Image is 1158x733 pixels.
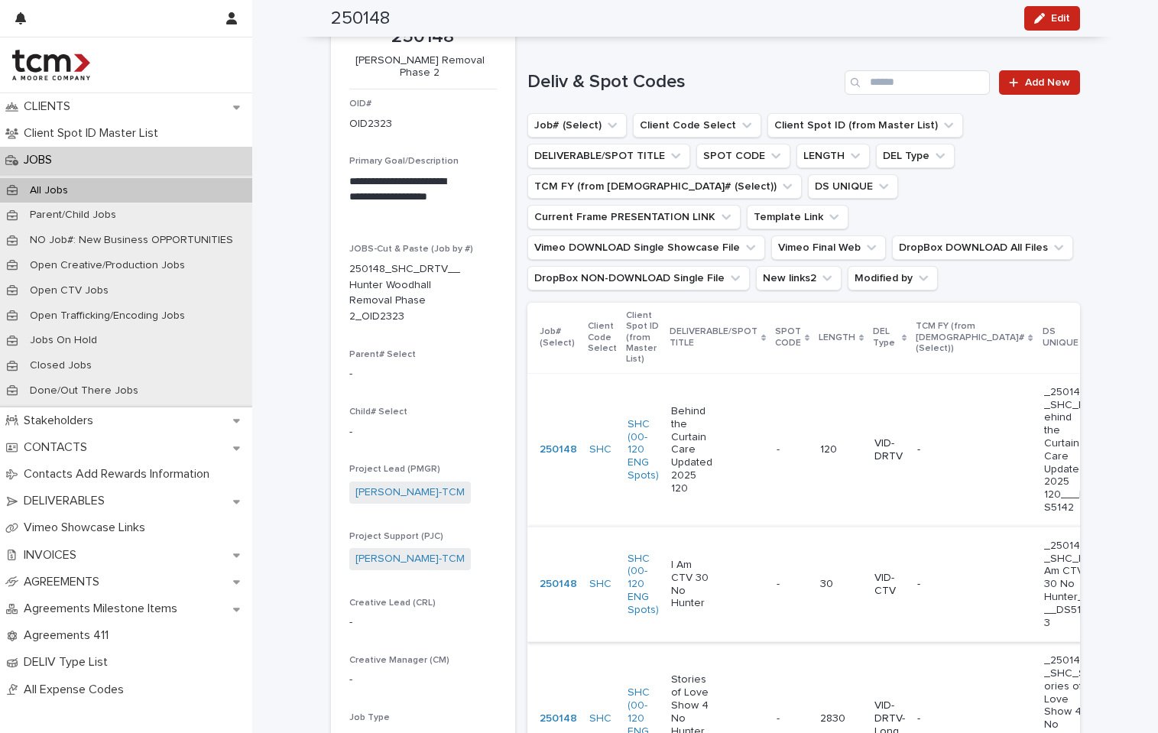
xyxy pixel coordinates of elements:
[18,184,80,197] p: All Jobs
[18,209,128,222] p: Parent/Child Jobs
[18,384,151,397] p: Done/Out There Jobs
[671,405,716,495] p: Behind the Curtain Care Updated 2025 120
[540,712,577,725] a: 250148
[874,437,905,463] p: VID-DRTV
[820,578,862,591] p: 30
[355,551,465,567] a: [PERSON_NAME]-TCM
[349,350,416,359] span: Parent# Select
[18,414,105,428] p: Stakeholders
[527,144,690,168] button: DELIVERABLE/SPOT TITLE
[18,99,83,114] p: CLIENTS
[771,235,886,260] button: Vimeo Final Web
[331,8,390,30] h2: 250148
[819,329,855,346] p: LENGTH
[349,598,436,608] span: Creative Lead (CRL)
[808,174,898,199] button: DS UNIQUE
[1043,323,1082,352] p: DS UNIQUE
[18,153,64,167] p: JOBS
[349,26,497,48] p: 250148
[588,318,617,357] p: Client Code Select
[767,113,963,138] button: Client Spot ID (from Master List)
[633,113,761,138] button: Client Code Select
[18,655,120,670] p: DELIV Type List
[848,266,938,290] button: Modified by
[349,157,459,166] span: Primary Goal/Description
[540,578,577,591] a: 250148
[527,174,802,199] button: TCM FY (from Job# (Select))
[18,334,109,347] p: Jobs On Hold
[845,70,990,95] input: Search
[18,440,99,455] p: CONTACTS
[349,656,449,665] span: Creative Manager (CM)
[349,713,390,722] span: Job Type
[1044,540,1089,630] p: _250148_SHC_I Am CTV 30 No Hunter___DS5143
[18,284,121,297] p: Open CTV Jobs
[18,359,104,372] p: Closed Jobs
[349,465,440,474] span: Project Lead (PMGR)
[589,578,611,591] a: SHC
[18,234,245,247] p: NO Job#: New Business OPPORTUNITIES
[628,553,659,617] a: SHC (00-120 ENG Spots)
[349,116,392,132] p: OID2323
[1025,77,1070,88] span: Add New
[626,307,660,368] p: Client Spot ID (from Master List)
[349,261,460,325] p: 250148_SHC_DRTV__Hunter Woodhall Removal Phase 2_OID2323
[777,440,783,456] p: -
[820,712,862,725] p: 2830
[349,54,491,80] p: [PERSON_NAME] Removal Phase 2
[589,443,611,456] a: SHC
[775,323,801,352] p: SPOT CODE
[12,50,90,80] img: 4hMmSqQkux38exxPVZHQ
[892,235,1073,260] button: DropBox DOWNLOAD All Files
[917,712,962,725] p: -
[917,578,962,591] p: -
[917,443,962,456] p: -
[18,467,222,482] p: Contacts Add Rewards Information
[349,672,497,688] p: -
[355,485,465,501] a: [PERSON_NAME]-TCM
[349,532,443,541] span: Project Support (PJC)
[916,318,1024,357] p: TCM FY (from [DEMOGRAPHIC_DATA]# (Select))
[756,266,842,290] button: New links2
[527,235,765,260] button: Vimeo DOWNLOAD Single Showcase File
[527,205,741,229] button: Current Frame PRESENTATION LINK
[18,602,190,616] p: Agreements Milestone Items
[589,712,611,725] a: SHC
[540,443,577,456] a: 250148
[796,144,870,168] button: LENGTH
[1051,13,1070,24] span: Edit
[671,559,716,610] p: I Am CTV 30 No Hunter
[777,709,783,725] p: -
[18,628,121,643] p: Agreements 411
[18,683,136,697] p: All Expense Codes
[349,366,497,382] p: -
[820,443,862,456] p: 120
[349,407,407,417] span: Child# Select
[18,575,112,589] p: AGREEMENTS
[527,113,627,138] button: Job# (Select)
[349,424,497,440] p: -
[349,245,473,254] span: JOBS-Cut & Paste (Job by #)
[349,99,371,109] span: OID#
[540,323,579,352] p: Job# (Select)
[1024,6,1080,31] button: Edit
[18,259,197,272] p: Open Creative/Production Jobs
[628,418,659,482] a: SHC (00-120 ENG Spots)
[18,126,170,141] p: Client Spot ID Master List
[1044,386,1089,514] p: _250148_SHC_Behind the Curtain Care Updated 2025 120___DS5142
[874,572,905,598] p: VID-CTV
[777,575,783,591] p: -
[18,494,117,508] p: DELIVERABLES
[670,323,757,352] p: DELIVERABLE/SPOT TITLE
[18,521,157,535] p: Vimeo Showcase Links
[349,615,497,631] p: -
[873,323,898,352] p: DEL Type
[18,310,197,323] p: Open Trafficking/Encoding Jobs
[696,144,790,168] button: SPOT CODE
[18,548,89,563] p: INVOICES
[527,266,750,290] button: DropBox NON-DOWNLOAD Single File
[876,144,955,168] button: DEL Type
[999,70,1079,95] a: Add New
[747,205,848,229] button: Template Link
